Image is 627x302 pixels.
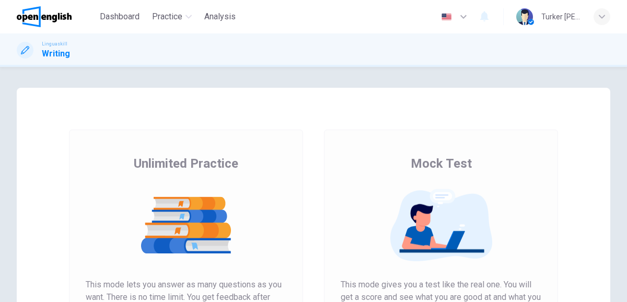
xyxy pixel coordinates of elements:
[100,10,140,23] span: Dashboard
[204,10,236,23] span: Analysis
[17,6,96,27] a: OpenEnglish logo
[134,155,238,172] span: Unlimited Practice
[516,8,533,25] img: Profile picture
[200,7,240,26] button: Analysis
[541,10,581,23] div: Turker [PERSON_NAME]
[42,40,67,48] span: Linguaskill
[152,10,182,23] span: Practice
[440,13,453,21] img: en
[17,6,72,27] img: OpenEnglish logo
[96,7,144,26] button: Dashboard
[42,48,70,60] h1: Writing
[148,7,196,26] button: Practice
[411,155,472,172] span: Mock Test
